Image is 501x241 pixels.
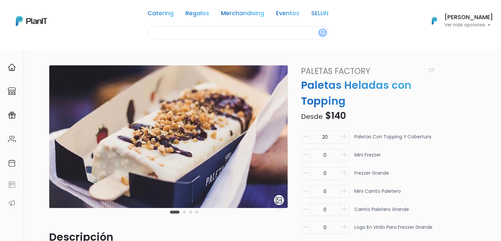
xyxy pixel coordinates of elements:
p: Paletas Heladas con Topping [297,77,438,109]
p: Mini carrito paletero [354,188,401,201]
img: home-e721727adea9d79c4d83392d1f703f7f8bce08238fde08b1acbfd93340b81755.svg [8,63,16,71]
div: Carousel Pagination [168,208,200,216]
button: PlanIt Logo [PERSON_NAME] Ver más opciones [423,12,493,29]
img: PlanIt Logo [427,14,442,28]
img: campaigns-02234683943229c281be62815700db0a1741e53638e28bf9629b52c665b00959.svg [8,111,16,119]
img: calendar-87d922413cdce8b2cf7b7f5f62616a5cf9e4887200fb71536465627b3292af00.svg [8,159,16,167]
span: Desde [301,112,323,121]
p: Carrito paletero grande [354,206,409,219]
img: WhatsApp_Image_2021-10-12_at_14.40.14__1_.jpeg [49,65,288,208]
p: Ver más opciones [444,23,493,27]
img: marketplace-4ceaa7011d94191e9ded77b95e3339b90024bf715f7c57f8cf31f2d8c509eaba.svg [8,87,16,95]
img: heart_icon [429,68,434,73]
a: SELLIN [311,11,328,18]
img: feedback-78b5a0c8f98aac82b08bfc38622c3050aee476f2c9584af64705fc4e61158814.svg [8,181,16,189]
button: Carousel Page 4 [195,211,198,214]
a: Eventos [276,11,299,18]
a: Regalos [185,11,209,18]
button: Carousel Page 3 [189,211,192,214]
button: Carousel Page 1 (Current Slide) [170,211,180,214]
p: Frezzer grande [354,170,389,183]
a: Merchandising [221,11,264,18]
p: Logo en vinilo para frezzer grande [354,224,432,237]
img: partners-52edf745621dab592f3b2c58e3bca9d71375a7ef29c3b500c9f145b62cc070d4.svg [8,199,16,207]
h6: [PERSON_NAME] [444,15,493,20]
img: gallery-light [275,196,283,204]
p: Mini frezzer [354,152,381,164]
p: Paletas con topping y cobertura [354,133,431,146]
a: Catering [148,11,174,18]
a: Paletas Factory [297,65,426,77]
img: search_button-432b6d5273f82d61273b3651a40e1bd1b912527efae98b1b7a1b2c0702e16a8d.svg [320,30,325,36]
span: $140 [325,109,346,122]
img: PlanIt Logo [16,16,47,26]
img: people-662611757002400ad9ed0e3c099ab2801c6687ba6c219adb57efc949bc21e19d.svg [8,135,16,143]
button: Carousel Page 2 [183,211,186,214]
